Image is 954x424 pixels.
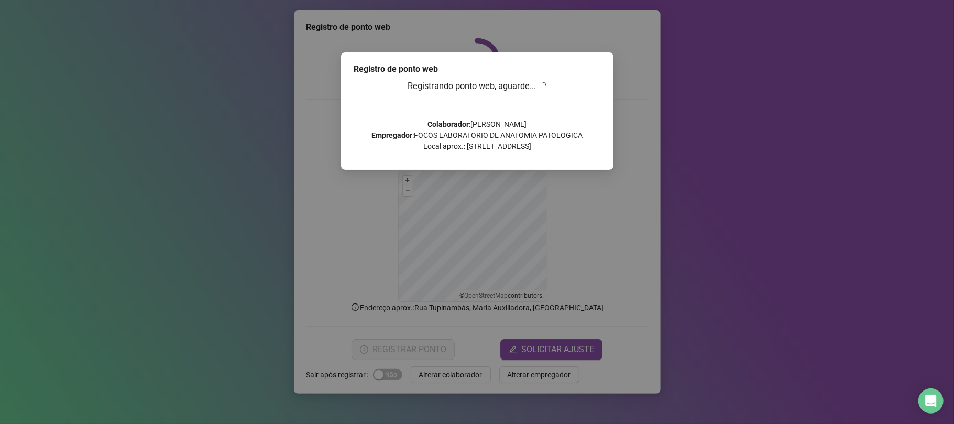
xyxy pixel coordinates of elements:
p: : [PERSON_NAME] : FOCOS LABORATORIO DE ANATOMIA PATOLOGICA Local aprox.: [STREET_ADDRESS] [354,119,601,152]
span: loading [538,82,546,90]
strong: Colaborador [427,120,469,128]
div: Registro de ponto web [354,63,601,75]
div: Open Intercom Messenger [918,388,944,414]
strong: Empregador [371,131,412,139]
h3: Registrando ponto web, aguarde... [354,80,601,93]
